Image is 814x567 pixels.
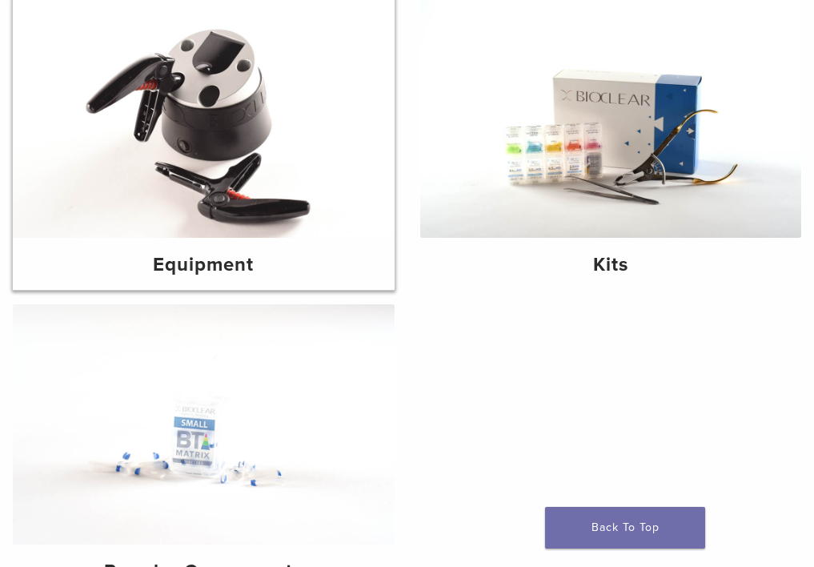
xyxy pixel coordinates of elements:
h4: Equipment [26,251,382,279]
a: Back To Top [545,507,705,549]
h4: Kits [433,251,789,279]
img: Reorder Components [13,304,395,545]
